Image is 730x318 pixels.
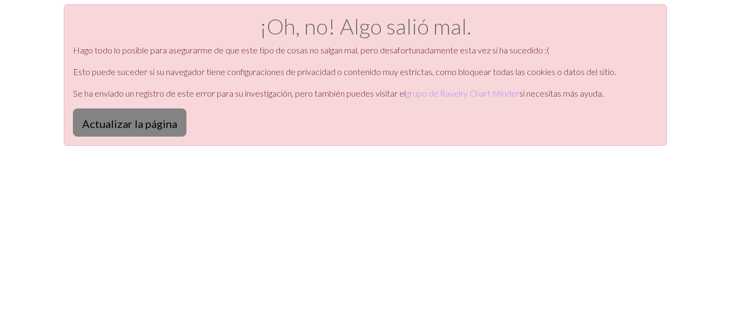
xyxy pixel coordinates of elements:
a: grupo de Ravelry Chart Minder [406,88,519,98]
font: ¡Oh, no! Algo salió mal. [259,13,471,39]
font: Esto puede suceder si su navegador tiene configuraciones de privacidad o contenido muy estrictas,... [73,66,616,77]
button: Actualizar la página [73,109,186,137]
font: Se ha enviado un registro de este error para su investigación, pero también puedes visitar el [73,88,406,98]
font: Actualizar la página [82,117,177,130]
font: si necesitas más ayuda. [519,88,604,98]
font: Hago todo lo posible para asegurarme de que este tipo de cosas no salgan mal, pero desafortunadam... [73,45,550,55]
